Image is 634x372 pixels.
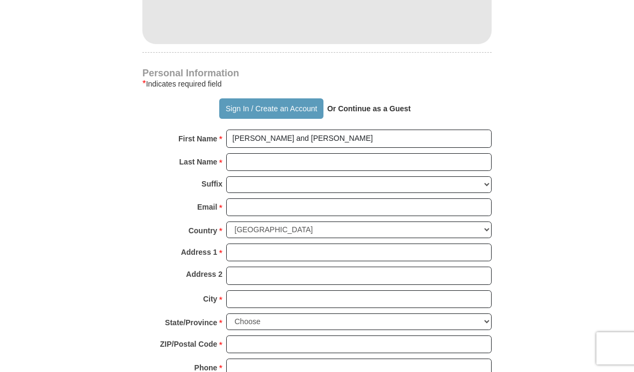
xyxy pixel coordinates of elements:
strong: Last Name [179,154,218,169]
strong: State/Province [165,315,217,330]
strong: City [203,291,217,306]
strong: Suffix [201,176,222,191]
strong: Country [189,223,218,238]
button: Sign In / Create an Account [219,98,323,119]
strong: ZIP/Postal Code [160,337,218,352]
div: Indicates required field [142,77,492,90]
strong: Address 1 [181,245,218,260]
h4: Personal Information [142,69,492,77]
strong: Email [197,199,217,214]
strong: First Name [178,131,217,146]
strong: Or Continue as a Guest [327,104,411,113]
strong: Address 2 [186,267,222,282]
